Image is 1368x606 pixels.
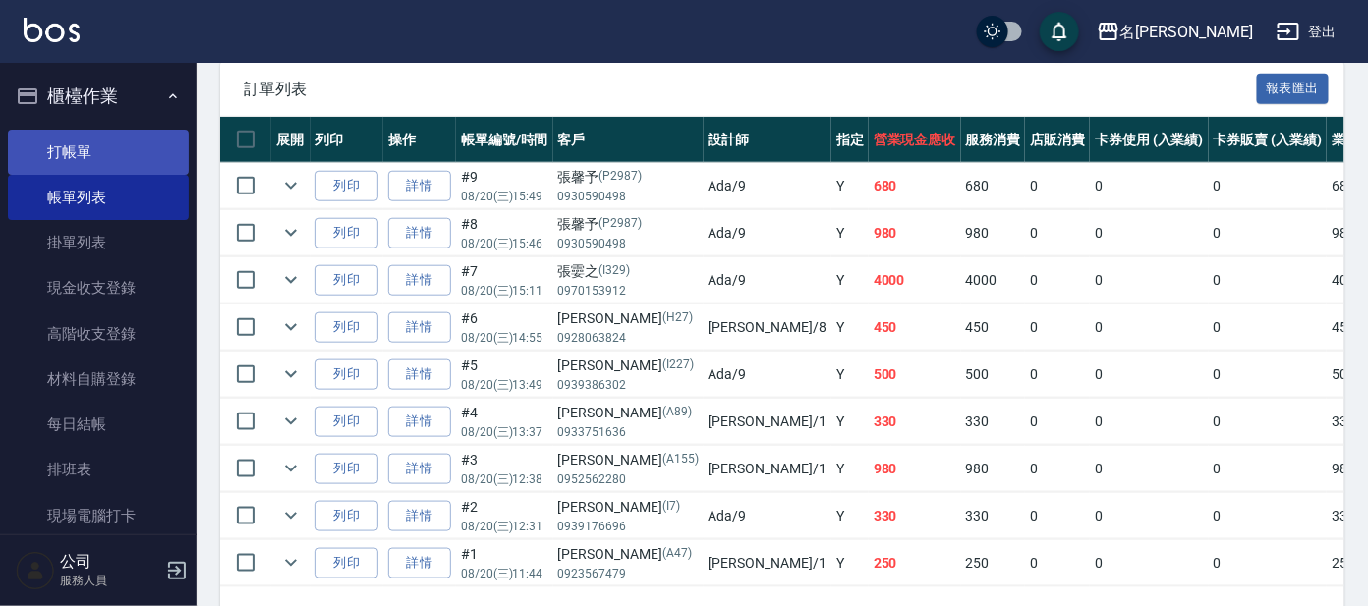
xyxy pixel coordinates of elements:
[276,359,306,389] button: expand row
[558,423,699,441] p: 0933751636
[461,282,548,300] p: 08/20 (三) 15:11
[558,282,699,300] p: 0970153912
[704,117,831,163] th: 設計師
[558,235,699,252] p: 0930590498
[558,188,699,205] p: 0930590498
[1090,540,1209,586] td: 0
[276,265,306,295] button: expand row
[461,470,548,488] p: 08/20 (三) 12:38
[276,454,306,483] button: expand row
[961,446,1026,492] td: 980
[662,308,693,329] p: (H27)
[1257,74,1330,104] button: 報表匯出
[558,544,699,565] div: [PERSON_NAME]
[8,357,189,402] a: 材料自購登錄
[244,80,1257,99] span: 訂單列表
[276,501,306,530] button: expand row
[1269,14,1344,50] button: 登出
[456,493,553,539] td: #2
[558,497,699,518] div: [PERSON_NAME]
[456,399,553,445] td: #4
[831,257,869,303] td: Y
[961,163,1026,209] td: 680
[461,188,548,205] p: 08/20 (三) 15:49
[276,171,306,200] button: expand row
[831,540,869,586] td: Y
[8,130,189,175] a: 打帳單
[315,501,378,531] button: 列印
[1025,446,1090,492] td: 0
[388,171,451,201] a: 詳情
[8,493,189,538] a: 現場電腦打卡
[461,565,548,582] p: 08/20 (三) 11:44
[315,359,378,390] button: 列印
[558,376,699,394] p: 0939386302
[662,403,692,423] p: (A89)
[388,218,451,248] a: 詳情
[1209,163,1328,209] td: 0
[869,352,961,398] td: 500
[383,117,456,163] th: 操作
[456,540,553,586] td: #1
[1025,399,1090,445] td: 0
[961,399,1026,445] td: 330
[276,548,306,578] button: expand row
[60,552,160,572] h5: 公司
[558,356,699,376] div: [PERSON_NAME]
[553,117,704,163] th: 客戶
[961,210,1026,256] td: 980
[461,235,548,252] p: 08/20 (三) 15:46
[456,304,553,351] td: #6
[1209,493,1328,539] td: 0
[558,214,699,235] div: 張馨予
[1025,210,1090,256] td: 0
[961,540,1026,586] td: 250
[704,304,831,351] td: [PERSON_NAME] /8
[662,450,699,470] p: (A155)
[388,312,451,343] a: 詳情
[1090,210,1209,256] td: 0
[1090,446,1209,492] td: 0
[831,352,869,398] td: Y
[16,551,55,590] img: Person
[1025,540,1090,586] td: 0
[1090,399,1209,445] td: 0
[1090,117,1209,163] th: 卡券使用 (入業績)
[1209,540,1328,586] td: 0
[599,167,643,188] p: (P2987)
[831,163,869,209] td: Y
[456,210,553,256] td: #8
[1209,352,1328,398] td: 0
[388,548,451,578] a: 詳情
[831,399,869,445] td: Y
[704,163,831,209] td: Ada /9
[461,518,548,535] p: 08/20 (三) 12:31
[831,493,869,539] td: Y
[1209,304,1328,351] td: 0
[315,171,378,201] button: 列印
[1025,163,1090,209] td: 0
[869,117,961,163] th: 營業現金應收
[1025,493,1090,539] td: 0
[315,407,378,437] button: 列印
[388,359,451,390] a: 詳情
[869,257,961,303] td: 4000
[1090,163,1209,209] td: 0
[558,470,699,488] p: 0952562280
[1257,79,1330,97] a: 報表匯出
[558,518,699,535] p: 0939176696
[456,352,553,398] td: #5
[961,304,1026,351] td: 450
[1040,12,1079,51] button: save
[869,399,961,445] td: 330
[704,210,831,256] td: Ada /9
[276,407,306,436] button: expand row
[456,117,553,163] th: 帳單編號/時間
[8,71,189,122] button: 櫃檯作業
[558,565,699,582] p: 0923567479
[961,352,1026,398] td: 500
[961,257,1026,303] td: 4000
[315,218,378,248] button: 列印
[276,312,306,342] button: expand row
[311,117,383,163] th: 列印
